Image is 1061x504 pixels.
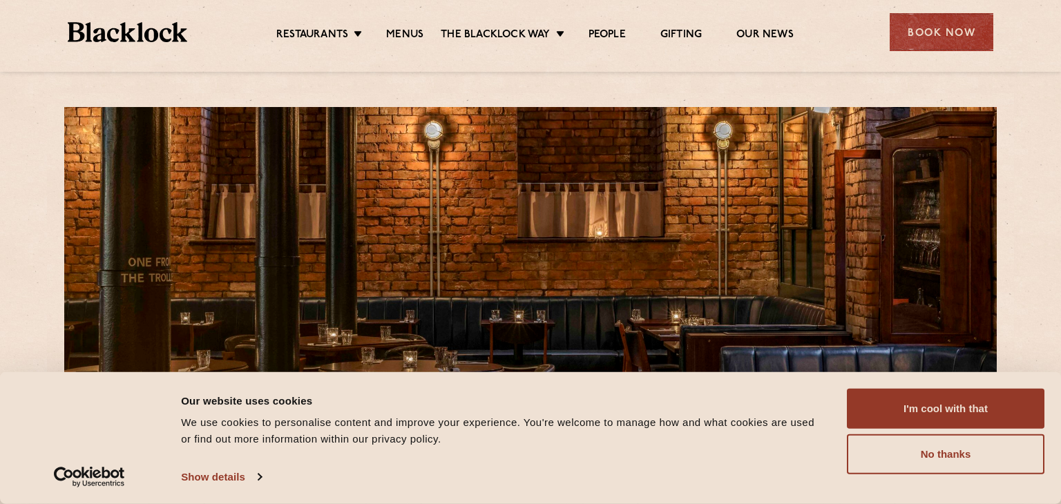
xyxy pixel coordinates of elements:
div: Book Now [890,13,993,51]
button: I'm cool with that [847,389,1044,429]
div: Our website uses cookies [181,392,816,409]
img: BL_Textured_Logo-footer-cropped.svg [68,22,187,42]
a: People [589,28,626,43]
a: The Blacklock Way [441,28,550,43]
div: We use cookies to personalise content and improve your experience. You're welcome to manage how a... [181,414,816,447]
a: Show details [181,467,261,487]
a: Gifting [660,28,702,43]
button: No thanks [847,434,1044,474]
a: Restaurants [276,28,348,43]
a: Our News [736,28,794,43]
a: Usercentrics Cookiebot - opens in a new window [29,467,150,487]
a: Menus [386,28,423,43]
